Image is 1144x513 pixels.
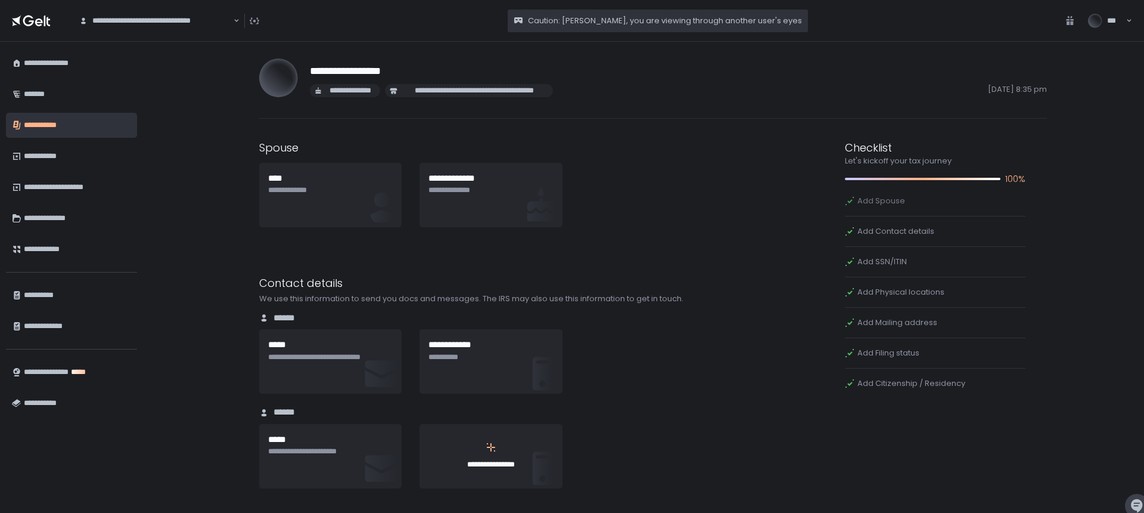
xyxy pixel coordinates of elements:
[857,348,919,359] span: Add Filing status
[857,287,944,298] span: Add Physical locations
[857,196,905,206] span: Add Spouse
[857,317,937,328] span: Add Mailing address
[259,293,725,304] div: We use this information to send you docs and messages. The IRS may also use this information to g...
[845,156,1026,166] div: Let's kickoff your tax journey
[71,8,240,33] div: Search for option
[259,275,725,291] div: Contact details
[857,378,965,389] span: Add Citizenship / Residency
[845,140,1026,156] div: Checklist
[558,84,1047,97] span: [DATE] 8:35 pm
[1005,172,1025,186] span: 100%
[857,256,907,267] span: Add SSN/ITIN
[259,140,725,156] div: Spouse
[857,226,934,237] span: Add Contact details
[528,16,802,26] span: Caution: [PERSON_NAME], you are viewing through another user's eyes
